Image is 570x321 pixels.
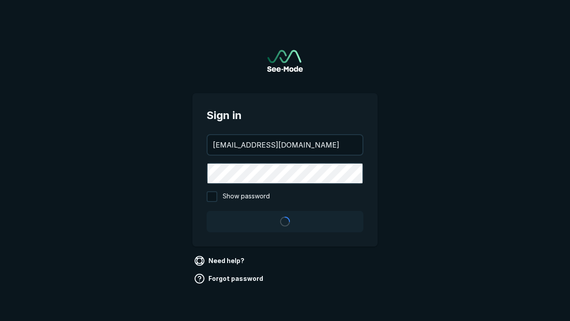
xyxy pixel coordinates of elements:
a: Forgot password [192,272,267,286]
a: Need help? [192,254,248,268]
a: Go to sign in [267,50,303,72]
span: Show password [223,191,270,202]
span: Sign in [207,107,363,123]
input: your@email.com [208,135,362,155]
img: See-Mode Logo [267,50,303,72]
